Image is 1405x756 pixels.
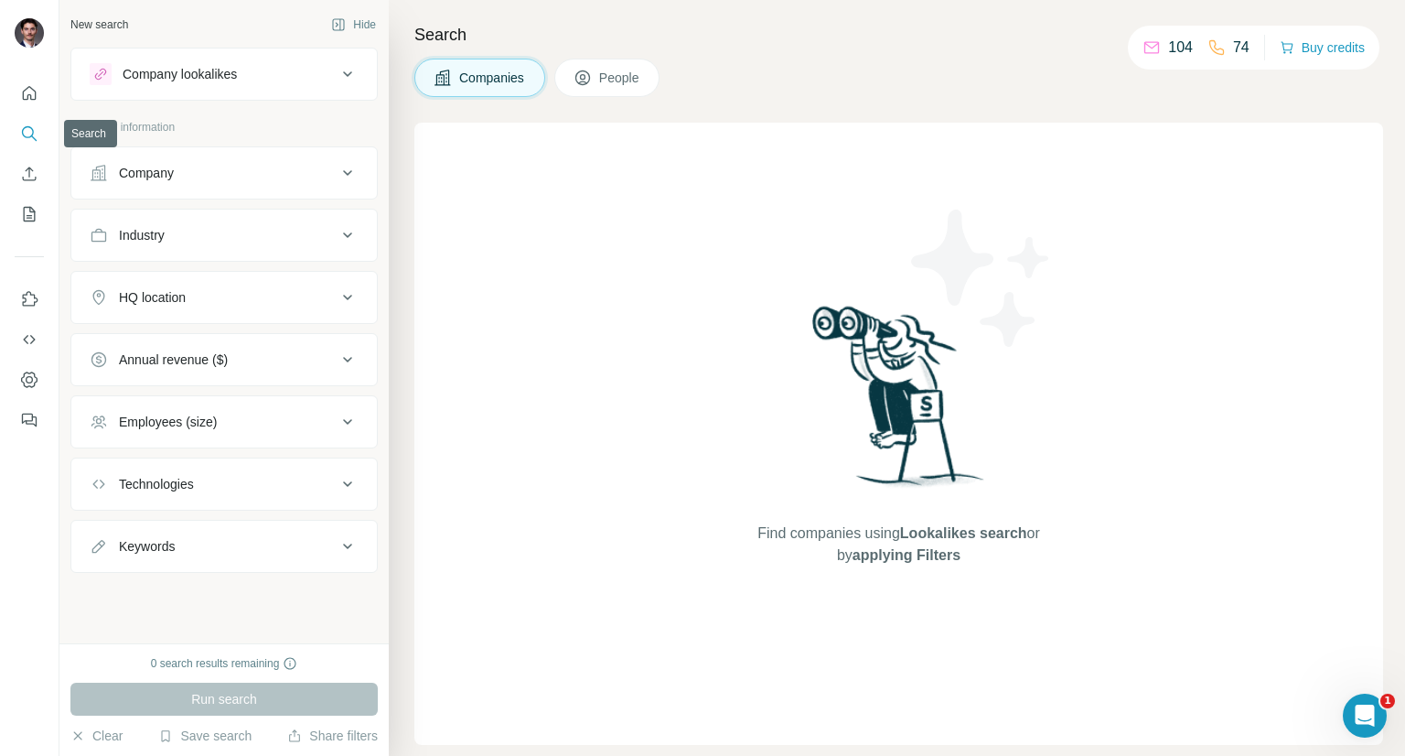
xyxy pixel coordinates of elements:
[119,164,174,182] div: Company
[71,213,377,257] button: Industry
[899,196,1064,361] img: Surfe Illustration - Stars
[599,69,641,87] span: People
[158,727,252,745] button: Save search
[71,400,377,444] button: Employees (size)
[119,351,228,369] div: Annual revenue ($)
[853,547,960,563] span: applying Filters
[459,69,526,87] span: Companies
[15,404,44,437] button: Feedback
[15,198,44,231] button: My lists
[71,52,377,96] button: Company lookalikes
[71,338,377,382] button: Annual revenue ($)
[15,18,44,48] img: Avatar
[151,655,298,672] div: 0 search results remaining
[71,462,377,506] button: Technologies
[71,524,377,568] button: Keywords
[15,157,44,190] button: Enrich CSV
[752,523,1045,567] span: Find companies using or by
[70,119,378,135] p: Company information
[119,413,217,431] div: Employees (size)
[900,525,1027,541] span: Lookalikes search
[70,16,128,33] div: New search
[1233,37,1249,59] p: 74
[414,22,1383,48] h4: Search
[15,117,44,150] button: Search
[318,11,389,38] button: Hide
[1380,694,1395,708] span: 1
[15,77,44,110] button: Quick start
[15,323,44,356] button: Use Surfe API
[119,475,194,493] div: Technologies
[71,151,377,195] button: Company
[70,727,123,745] button: Clear
[287,727,378,745] button: Share filters
[1168,37,1193,59] p: 104
[119,226,165,244] div: Industry
[15,283,44,316] button: Use Surfe on LinkedIn
[123,65,237,83] div: Company lookalikes
[804,301,994,505] img: Surfe Illustration - Woman searching with binoculars
[15,363,44,396] button: Dashboard
[1280,35,1365,60] button: Buy credits
[119,537,175,556] div: Keywords
[119,288,186,307] div: HQ location
[1343,694,1387,738] iframe: Intercom live chat
[71,275,377,319] button: HQ location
